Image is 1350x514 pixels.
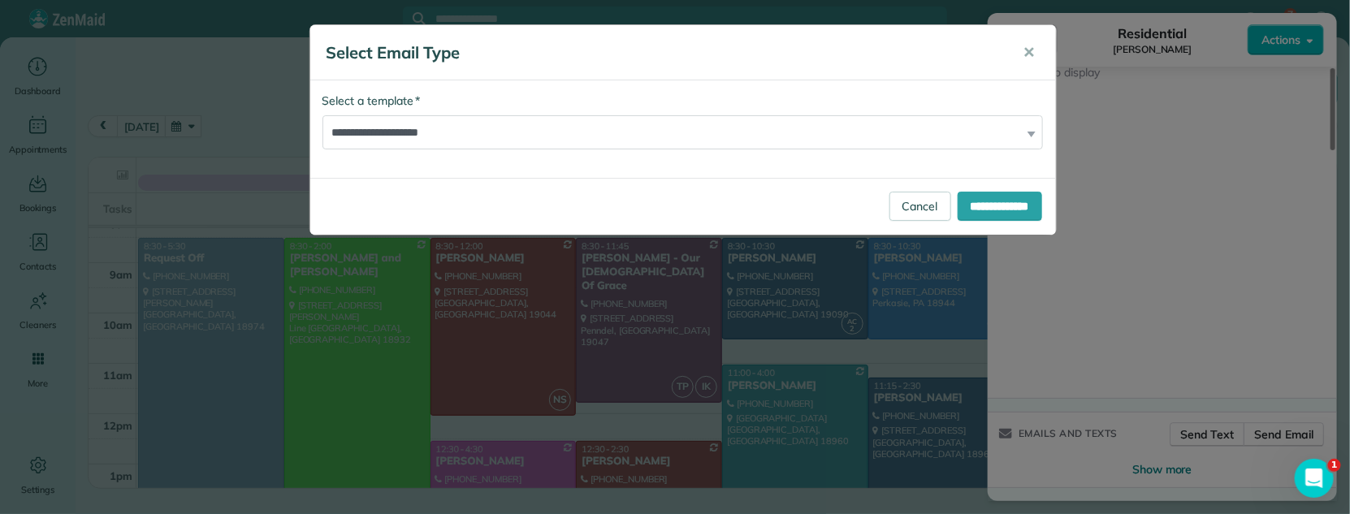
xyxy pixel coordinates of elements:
label: Select a template [322,93,421,109]
a: Cancel [889,192,951,221]
h5: Select Email Type [327,41,1001,64]
span: ✕ [1023,43,1036,62]
iframe: Intercom live chat [1295,459,1334,498]
span: 1 [1328,459,1341,472]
